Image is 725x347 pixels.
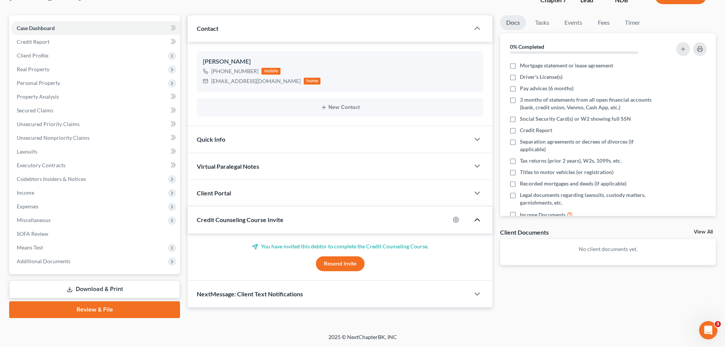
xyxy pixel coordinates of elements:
[197,243,483,250] p: You have invited this debtor to complete the Credit Counseling Course.
[197,163,259,170] span: Virtual Paralegal Notes
[211,77,301,85] div: [EMAIL_ADDRESS][DOMAIN_NAME]
[17,93,59,100] span: Property Analysis
[694,229,713,235] a: View All
[11,131,180,145] a: Unsecured Nonpriority Claims
[197,25,218,32] span: Contact
[203,57,477,66] div: [PERSON_NAME]
[197,189,231,197] span: Client Portal
[558,15,588,30] a: Events
[17,107,53,114] span: Secured Claims
[11,21,180,35] a: Case Dashboard
[197,216,284,223] span: Credit Counseling Course Invite
[17,38,49,45] span: Credit Report
[500,228,549,236] div: Client Documents
[520,168,613,176] span: Titles to motor vehicles (or registration)
[197,290,303,297] span: NextMessage: Client Text Notifications
[520,180,626,187] span: Recorded mortgages and deeds (if applicable)
[11,35,180,49] a: Credit Report
[9,301,180,318] a: Review & File
[17,258,70,264] span: Additional Documents
[17,162,65,168] span: Executory Contracts
[520,157,621,165] span: Tax returns (prior 2 years), W2s, 1099s, etc.
[520,73,562,81] span: Driver's License(s)
[11,90,180,104] a: Property Analysis
[715,321,721,327] span: 3
[17,25,55,31] span: Case Dashboard
[17,244,43,251] span: Means Test
[520,126,552,134] span: Credit Report
[17,134,89,141] span: Unsecured Nonpriority Claims
[11,145,180,158] a: Lawsuits
[17,121,80,127] span: Unsecured Priority Claims
[17,203,38,209] span: Expenses
[520,211,566,219] span: Income Documents
[261,68,280,75] div: mobile
[520,138,655,153] span: Separation agreements or decrees of divorces (if applicable)
[520,62,613,69] span: Mortgage statement or lease agreement
[9,280,180,298] a: Download & Print
[506,245,710,253] p: No client documents yet.
[619,15,646,30] a: Timer
[591,15,616,30] a: Fees
[17,189,34,196] span: Income
[520,115,631,123] span: Social Security Card(s) or W2 showing full SSN
[211,67,258,75] div: [PHONE_NUMBER]
[203,104,477,110] button: New Contact
[520,191,655,206] span: Legal documents regarding lawsuits, custody matters, garnishments, etc.
[17,52,48,59] span: Client Profile
[17,176,86,182] span: Codebtors Insiders & Notices
[500,15,526,30] a: Docs
[699,321,717,339] iframe: Intercom live chat
[520,96,655,111] span: 3 months of statements from all open financial accounts (bank, credit union, Venmo, Cash App, etc.)
[510,43,544,50] strong: 0% Completed
[17,230,48,237] span: SOFA Review
[11,158,180,172] a: Executory Contracts
[146,333,580,347] div: 2025 © NextChapterBK, INC
[17,66,49,72] span: Real Property
[197,136,225,143] span: Quick Info
[11,104,180,117] a: Secured Claims
[316,256,365,272] button: Resend Invite
[17,217,51,223] span: Miscellaneous
[11,227,180,241] a: SOFA Review
[11,117,180,131] a: Unsecured Priority Claims
[17,148,37,155] span: Lawsuits
[17,80,60,86] span: Personal Property
[304,78,320,85] div: home
[529,15,555,30] a: Tasks
[520,85,574,92] span: Pay advices (6 months)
